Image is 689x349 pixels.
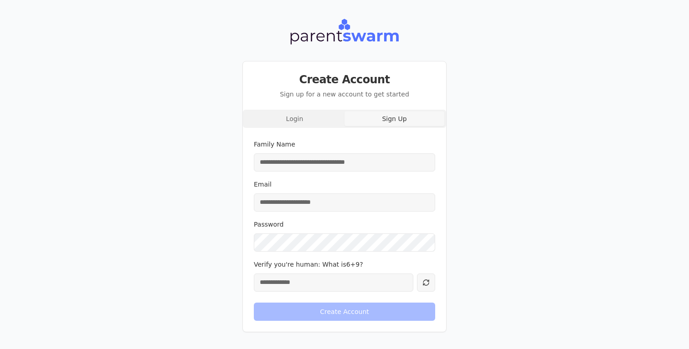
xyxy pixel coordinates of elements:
[254,72,435,87] h3: Create Account
[417,273,435,292] button: Generate new verification
[254,141,295,148] label: Family Name
[254,261,363,268] label: Verify you're human: What is 6 + 9 ?
[254,90,435,99] p: Sign up for a new account to get started
[254,221,283,228] label: Password
[254,181,272,188] label: Email
[245,111,344,126] button: Login
[344,111,444,126] button: Sign Up
[289,17,400,46] img: Parentswarm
